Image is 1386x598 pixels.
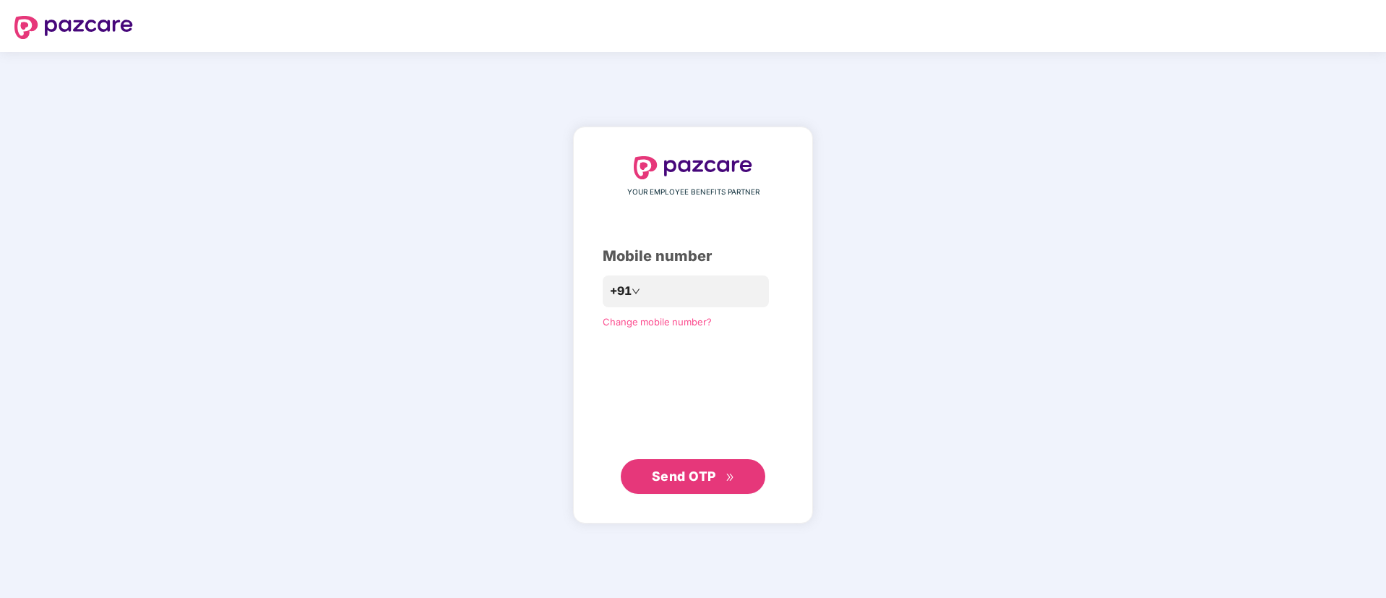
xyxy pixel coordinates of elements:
[610,282,632,300] span: +91
[14,16,133,39] img: logo
[627,187,759,198] span: YOUR EMPLOYEE BENEFITS PARTNER
[652,469,716,484] span: Send OTP
[621,459,765,494] button: Send OTPdouble-right
[603,316,712,328] a: Change mobile number?
[632,287,640,296] span: down
[603,245,783,268] div: Mobile number
[726,473,735,482] span: double-right
[634,156,752,179] img: logo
